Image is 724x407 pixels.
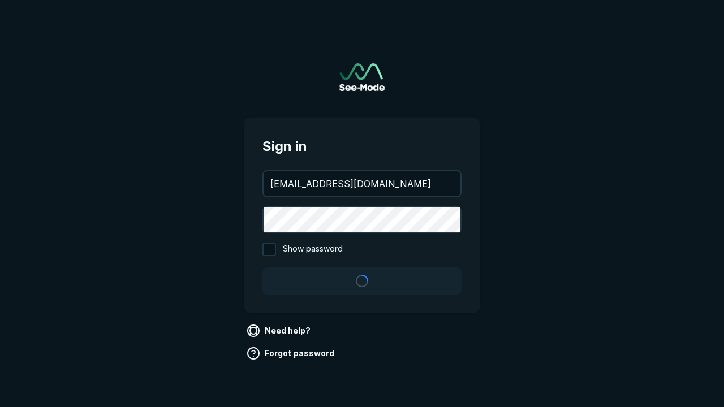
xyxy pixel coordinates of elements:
span: Show password [283,243,343,256]
a: Need help? [244,322,315,340]
a: Forgot password [244,344,339,362]
a: Go to sign in [339,63,385,91]
span: Sign in [262,136,462,157]
input: your@email.com [264,171,460,196]
img: See-Mode Logo [339,63,385,91]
